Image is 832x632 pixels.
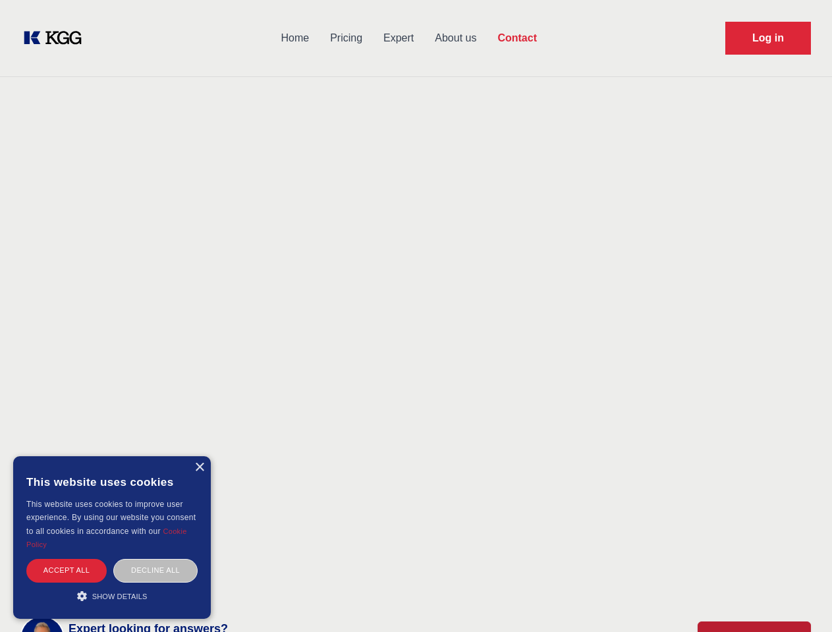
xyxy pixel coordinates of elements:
[270,21,319,55] a: Home
[113,559,198,582] div: Decline all
[26,500,196,536] span: This website uses cookies to improve user experience. By using our website you consent to all coo...
[92,592,148,600] span: Show details
[766,569,832,632] iframe: Chat Widget
[373,21,424,55] a: Expert
[319,21,373,55] a: Pricing
[424,21,487,55] a: About us
[725,22,811,55] a: Request Demo
[194,463,204,473] div: Close
[26,527,187,548] a: Cookie Policy
[21,28,92,49] a: KOL Knowledge Platform: Talk to Key External Experts (KEE)
[26,466,198,498] div: This website uses cookies
[26,559,107,582] div: Accept all
[487,21,547,55] a: Contact
[26,589,198,602] div: Show details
